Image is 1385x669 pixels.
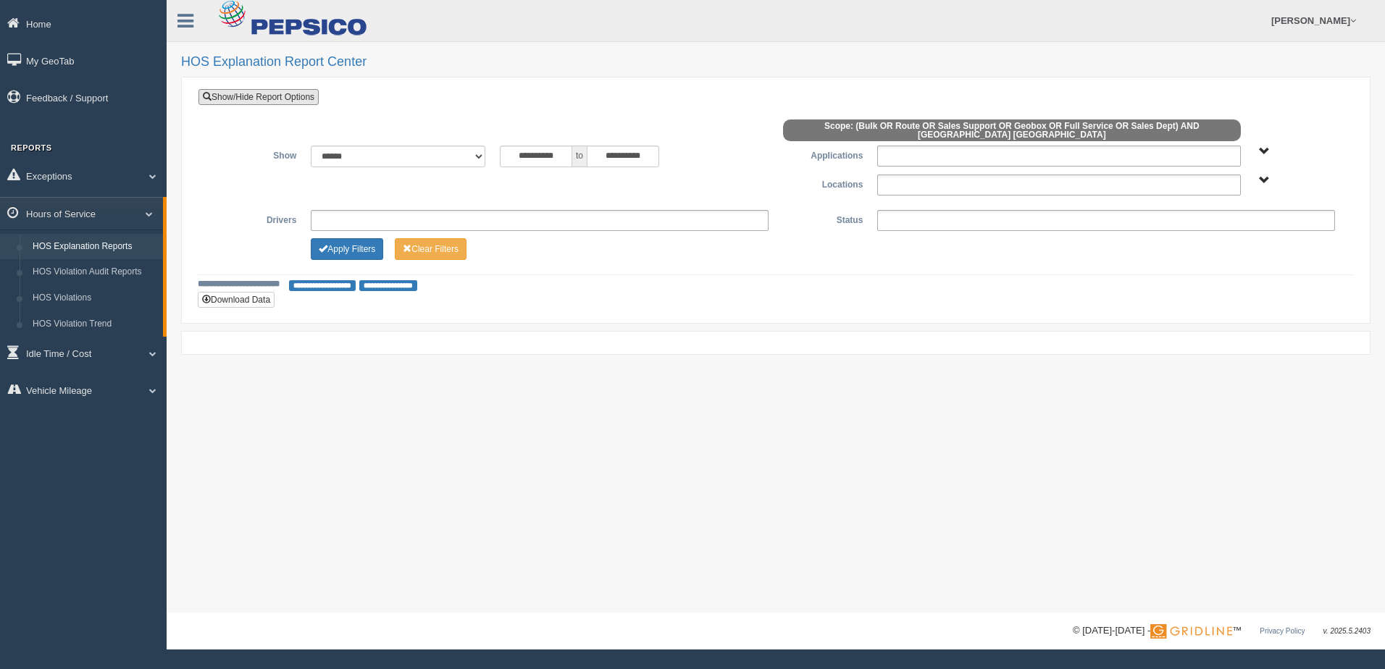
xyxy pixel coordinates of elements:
[783,119,1241,141] span: Scope: (Bulk OR Route OR Sales Support OR Geobox OR Full Service OR Sales Dept) AND [GEOGRAPHIC_D...
[26,285,163,311] a: HOS Violations
[776,146,870,163] label: Applications
[311,238,383,260] button: Change Filter Options
[26,234,163,260] a: HOS Explanation Reports
[776,210,870,227] label: Status
[26,259,163,285] a: HOS Violation Audit Reports
[209,210,304,227] label: Drivers
[1073,623,1371,639] div: © [DATE]-[DATE] - ™
[572,146,587,167] span: to
[181,55,1371,70] h2: HOS Explanation Report Center
[776,174,870,192] label: Locations
[198,89,319,105] a: Show/Hide Report Options
[1150,624,1232,639] img: Gridline
[1260,627,1305,635] a: Privacy Policy
[209,146,304,163] label: Show
[26,311,163,337] a: HOS Violation Trend
[395,238,466,260] button: Change Filter Options
[1323,627,1371,635] span: v. 2025.5.2403
[198,292,275,308] button: Download Data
